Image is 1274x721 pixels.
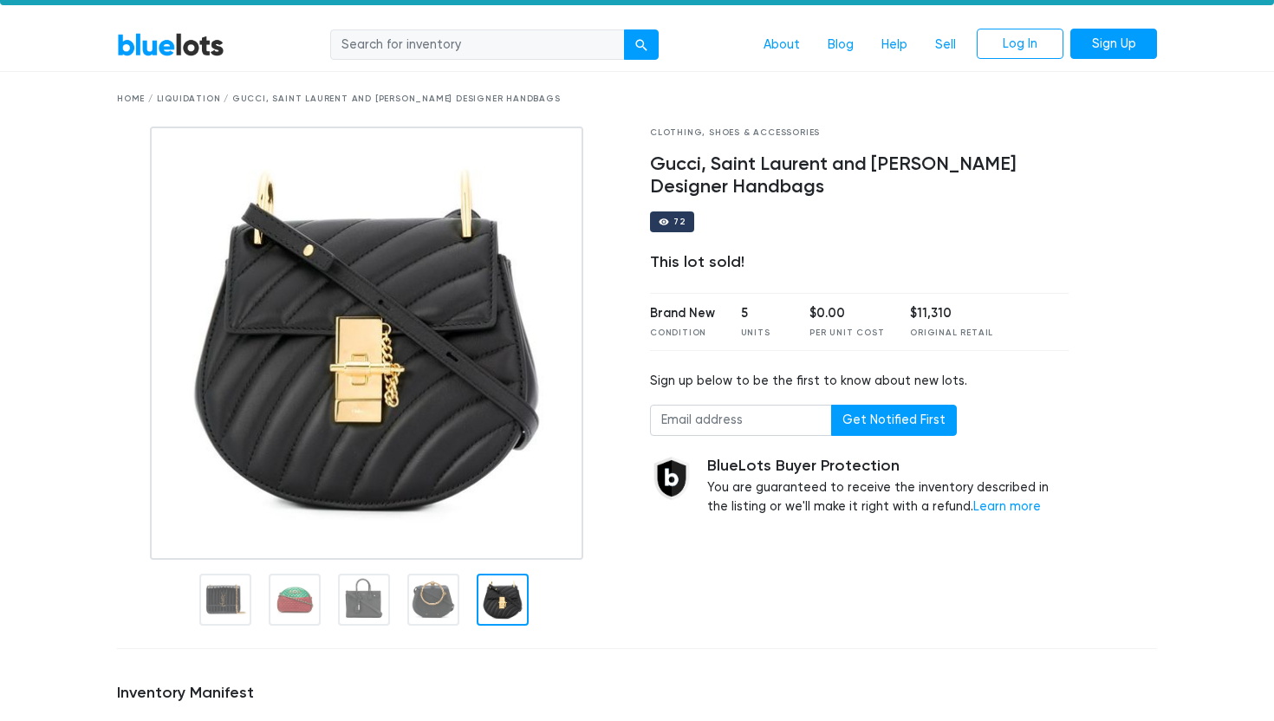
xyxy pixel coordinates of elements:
div: Original Retail [910,327,993,340]
img: buyer_protection_shield-3b65640a83011c7d3ede35a8e5a80bfdfaa6a97447f0071c1475b91a4b0b3d01.png [650,457,693,500]
a: Learn more [973,499,1041,514]
h4: Gucci, Saint Laurent and [PERSON_NAME] Designer Handbags [650,153,1069,198]
div: 72 [673,218,686,226]
div: Units [741,327,784,340]
h5: Inventory Manifest [117,684,1157,703]
a: Sign Up [1070,29,1157,60]
a: About [750,29,814,62]
h5: BlueLots Buyer Protection [707,457,1069,476]
div: You are guaranteed to receive the inventory described in the listing or we'll make it right with ... [707,457,1069,516]
div: Sign up below to be the first to know about new lots. [650,372,1069,391]
input: Email address [650,405,832,436]
a: Blog [814,29,868,62]
div: Clothing, Shoes & Accessories [650,127,1069,140]
button: Get Notified First [831,405,957,436]
div: Condition [650,327,715,340]
div: This lot sold! [650,253,1069,272]
div: Brand New [650,304,715,323]
div: $11,310 [910,304,993,323]
a: BlueLots [117,32,224,57]
img: 93B812F9-C9B5-4182-95C3-C0FCFD0AE185.jpeg [150,127,583,560]
input: Search for inventory [330,29,625,61]
div: Per Unit Cost [809,327,884,340]
a: Log In [977,29,1063,60]
a: Help [868,29,921,62]
div: $0.00 [809,304,884,323]
a: Sell [921,29,970,62]
div: Home / Liquidation / Gucci, Saint Laurent and [PERSON_NAME] Designer Handbags [117,93,1157,106]
div: 5 [741,304,784,323]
